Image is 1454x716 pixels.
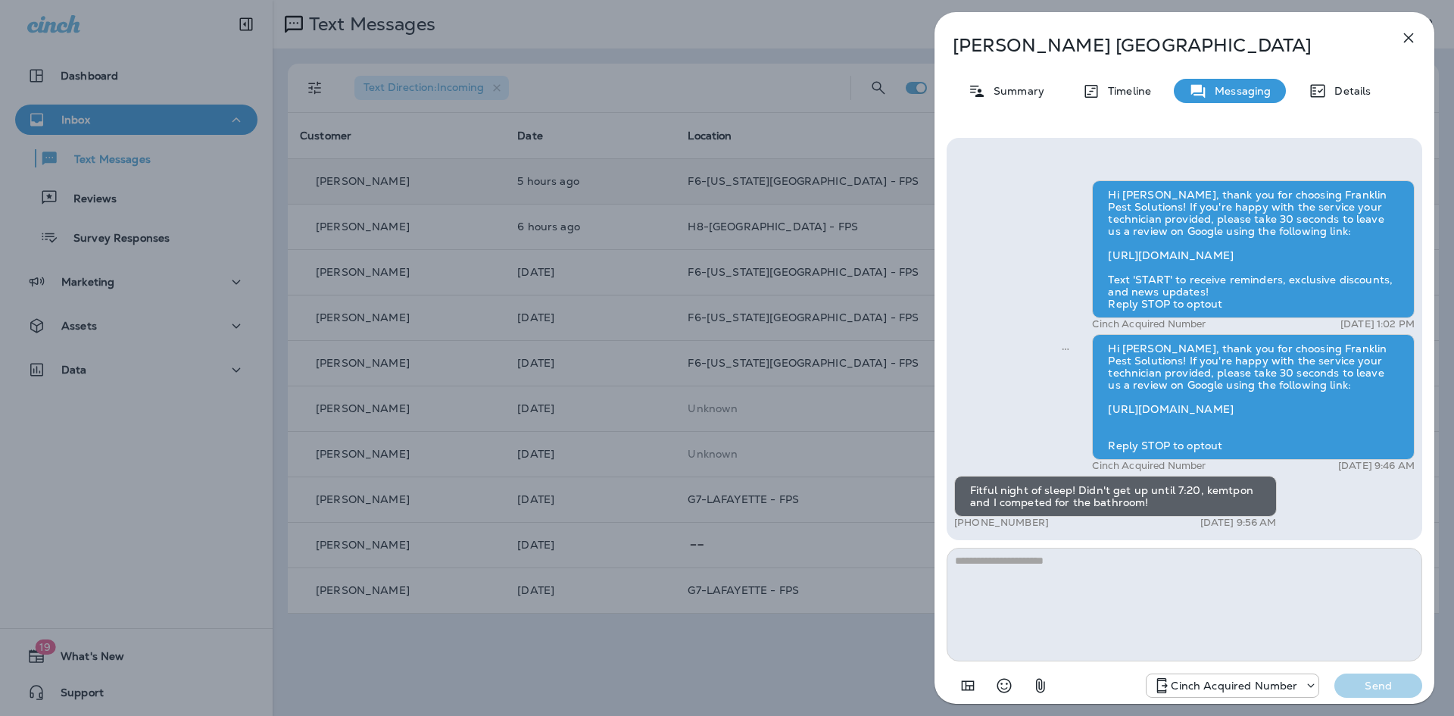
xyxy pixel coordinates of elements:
[1327,85,1371,97] p: Details
[986,85,1044,97] p: Summary
[1092,180,1415,318] div: Hi [PERSON_NAME], thank you for choosing Franklin Pest Solutions! If you're happy with the servic...
[1092,318,1206,330] p: Cinch Acquired Number
[1100,85,1151,97] p: Timeline
[954,517,1049,529] p: [PHONE_NUMBER]
[1340,318,1415,330] p: [DATE] 1:02 PM
[1200,517,1277,529] p: [DATE] 9:56 AM
[1092,460,1206,472] p: Cinch Acquired Number
[1147,677,1318,695] div: +1 (219) 356-2976
[1207,85,1271,97] p: Messaging
[1062,341,1069,355] span: Sent
[1338,460,1415,472] p: [DATE] 9:46 AM
[953,35,1366,56] p: [PERSON_NAME] [GEOGRAPHIC_DATA]
[954,476,1277,517] div: Fitful night of sleep! Didn't get up until 7:20, kemtpon and I competed for the bathroom!
[953,671,983,701] button: Add in a premade template
[1171,680,1297,692] p: Cinch Acquired Number
[1092,334,1415,460] div: Hi [PERSON_NAME], thank you for choosing Franklin Pest Solutions! If you're happy with the servic...
[989,671,1019,701] button: Select an emoji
